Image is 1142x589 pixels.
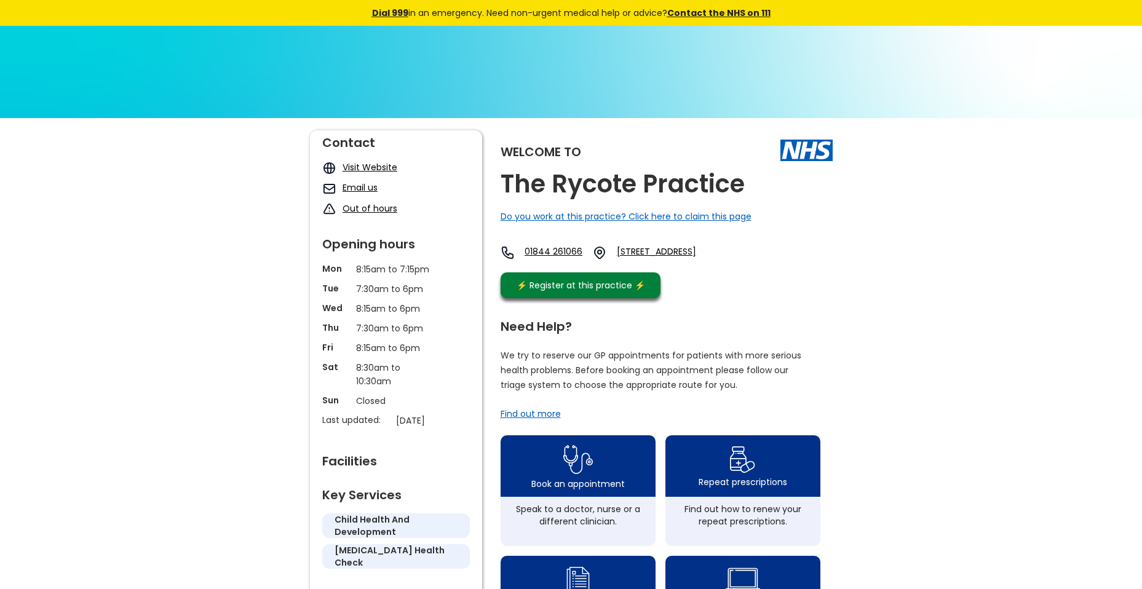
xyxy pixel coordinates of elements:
img: book appointment icon [563,441,593,478]
p: 7:30am to 6pm [356,322,436,335]
h2: The Rycote Practice [501,170,745,198]
a: Find out more [501,408,561,420]
a: 01844 261066 [525,245,582,260]
img: The NHS logo [780,140,833,160]
p: [DATE] [396,414,476,427]
p: Thu [322,322,350,334]
p: Last updated: [322,414,390,426]
img: telephone icon [501,245,515,260]
a: Do you work at this practice? Click here to claim this page [501,210,751,223]
img: repeat prescription icon [729,443,756,476]
p: Closed [356,394,436,408]
div: Facilities [322,449,470,467]
p: Wed [322,302,350,314]
a: book appointment icon Book an appointmentSpeak to a doctor, nurse or a different clinician. [501,435,656,546]
div: Opening hours [322,232,470,250]
img: practice location icon [592,245,607,260]
p: Tue [322,282,350,294]
a: ⚡️ Register at this practice ⚡️ [501,272,660,298]
p: Sat [322,361,350,373]
div: in an emergency. Need non-urgent medical help or advice? [288,6,854,20]
div: Speak to a doctor, nurse or a different clinician. [507,503,649,528]
p: Mon [322,263,350,275]
img: exclamation icon [322,202,336,216]
p: 8:15am to 7:15pm [356,263,436,276]
a: Out of hours [343,202,397,215]
a: [STREET_ADDRESS] [617,245,732,260]
a: repeat prescription iconRepeat prescriptionsFind out how to renew your repeat prescriptions. [665,435,820,546]
p: Fri [322,341,350,354]
a: Visit Website [343,161,397,173]
div: Find out how to renew your repeat prescriptions. [672,503,814,528]
a: Contact the NHS on 111 [667,7,771,19]
div: Book an appointment [531,478,625,490]
div: Welcome to [501,146,581,158]
a: Dial 999 [372,7,408,19]
div: ⚡️ Register at this practice ⚡️ [510,279,652,292]
h5: child health and development [335,513,458,538]
img: globe icon [322,161,336,175]
div: Repeat prescriptions [699,476,787,488]
p: 8:15am to 6pm [356,341,436,355]
h5: [MEDICAL_DATA] health check [335,544,458,569]
p: 7:30am to 6pm [356,282,436,296]
p: We try to reserve our GP appointments for patients with more serious health problems. Before book... [501,348,802,392]
img: mail icon [322,181,336,196]
p: 8:15am to 6pm [356,302,436,315]
p: 8:30am to 10:30am [356,361,436,388]
div: Key Services [322,483,470,501]
a: Email us [343,181,378,194]
div: Contact [322,130,470,149]
p: Sun [322,394,350,406]
div: Need Help? [501,314,820,333]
